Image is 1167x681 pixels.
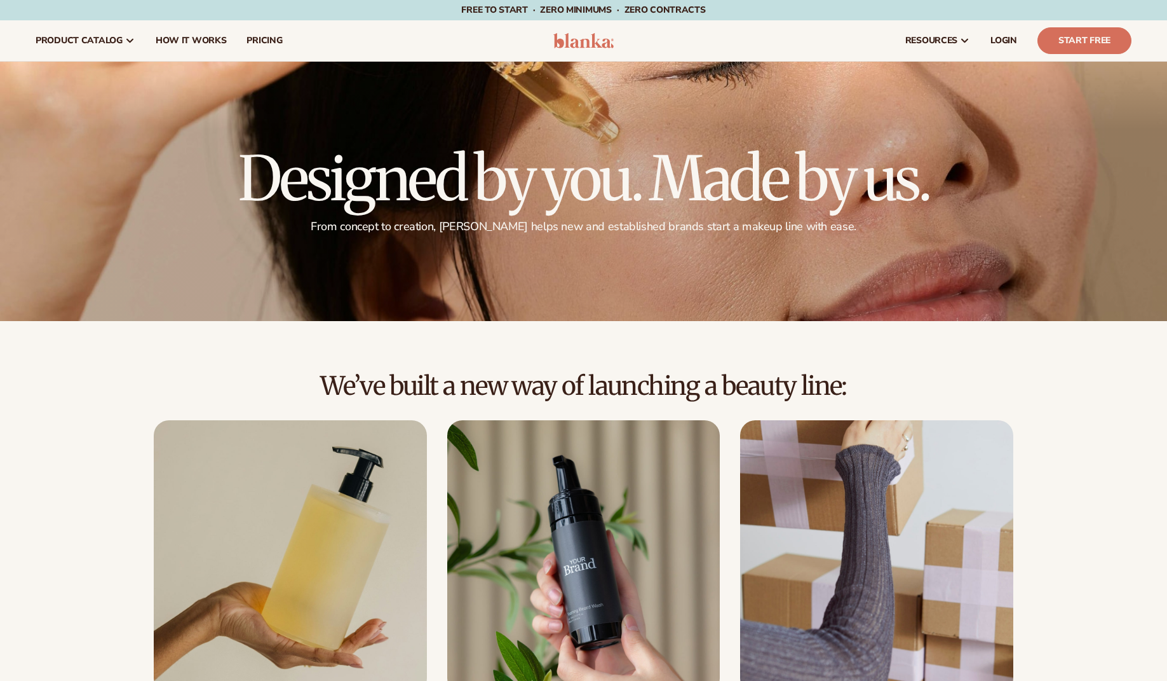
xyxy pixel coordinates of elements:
p: From concept to creation, [PERSON_NAME] helps new and established brands start a makeup line with... [238,219,929,234]
a: How It Works [145,20,237,61]
a: product catalog [25,20,145,61]
span: pricing [246,36,282,46]
span: LOGIN [990,36,1017,46]
a: Start Free [1037,27,1131,54]
img: logo [553,33,614,48]
h2: We’ve built a new way of launching a beauty line: [36,372,1131,400]
h1: Designed by you. Made by us. [238,148,929,209]
span: resources [905,36,957,46]
span: How It Works [156,36,227,46]
span: product catalog [36,36,123,46]
a: LOGIN [980,20,1027,61]
a: resources [895,20,980,61]
a: pricing [236,20,292,61]
span: Free to start · ZERO minimums · ZERO contracts [461,4,705,16]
